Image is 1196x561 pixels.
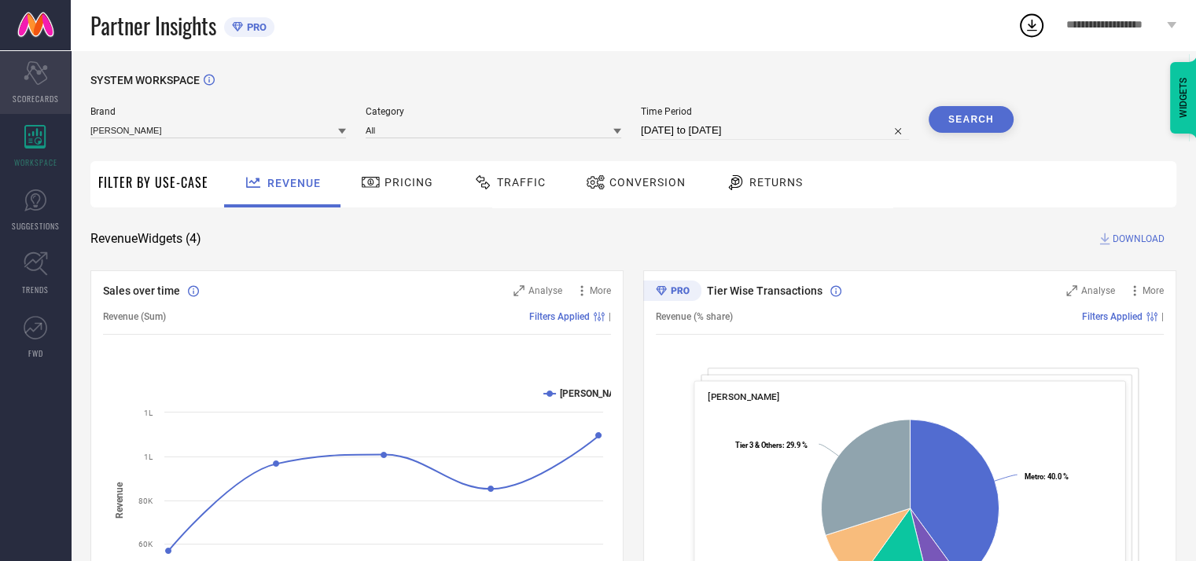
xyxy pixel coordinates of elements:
text: [PERSON_NAME] [560,388,631,399]
span: TRENDS [22,284,49,295]
svg: Zoom [1066,285,1077,296]
span: Revenue [267,177,321,189]
tspan: Metro [1024,472,1043,481]
tspan: Revenue [114,481,125,518]
span: More [590,285,611,296]
span: Time Period [641,106,909,117]
svg: Zoom [513,285,524,296]
span: Returns [749,176,803,189]
button: Search [929,106,1014,133]
span: Tier Wise Transactions [707,284,822,297]
span: Filter By Use-Case [98,173,208,192]
span: Revenue (% share) [656,311,733,322]
text: : 40.0 % [1024,472,1068,481]
span: Revenue Widgets ( 4 ) [90,231,201,247]
input: Select time period [641,121,909,140]
text: : 29.9 % [735,441,808,449]
span: DOWNLOAD [1113,231,1165,247]
span: | [609,311,611,322]
div: Premium [643,280,701,304]
span: Sales over time [103,284,180,297]
text: 1L [144,453,153,461]
span: Revenue (Sum) [103,311,166,322]
span: Filters Applied [529,311,590,322]
span: PRO [243,21,267,33]
span: [PERSON_NAME] [708,391,779,402]
span: Category [366,106,621,117]
span: SYSTEM WORKSPACE [90,74,200,86]
text: 60K [138,540,153,548]
text: 80K [138,497,153,505]
div: Open download list [1018,11,1046,39]
span: Brand [90,106,346,117]
span: WORKSPACE [14,156,57,168]
span: Pricing [385,176,433,189]
span: Traffic [497,176,546,189]
span: SUGGESTIONS [12,220,60,232]
tspan: Tier 3 & Others [735,441,782,449]
span: Conversion [609,176,686,189]
span: Partner Insights [90,9,216,42]
span: FWD [28,347,43,359]
span: Analyse [1081,285,1115,296]
span: More [1143,285,1164,296]
span: Analyse [528,285,562,296]
text: 1L [144,409,153,417]
span: SCORECARDS [13,93,59,104]
span: | [1161,311,1164,322]
span: Filters Applied [1082,311,1143,322]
